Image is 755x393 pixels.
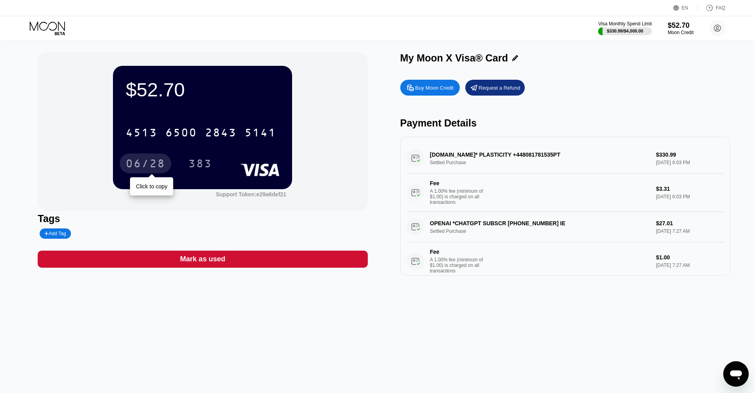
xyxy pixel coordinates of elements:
div: Add Tag [40,228,71,239]
div: Tags [38,213,367,224]
div: 2843 [205,127,237,140]
div: FAQ [716,5,725,11]
div: Fee [430,249,485,255]
div: A 1.00% fee (minimum of $1.00) is charged on all transactions [430,188,489,205]
div: $52.70Moon Credit [668,21,694,35]
div: FeeA 1.00% fee (minimum of $1.00) is charged on all transactions$3.31[DATE] 6:03 PM [407,174,724,212]
div: 6500 [165,127,197,140]
div: Buy Moon Credit [415,84,454,91]
div: 06/28 [126,158,165,171]
div: A 1.00% fee (minimum of $1.00) is charged on all transactions [430,257,489,274]
div: Click to copy [136,183,167,190]
div: FeeA 1.00% fee (minimum of $1.00) is charged on all transactions$1.00[DATE] 7:27 AM [407,242,724,280]
div: $1.00 [656,254,723,261]
div: EN [682,5,688,11]
div: EN [673,4,698,12]
div: FAQ [698,4,725,12]
div: Visa Monthly Spend Limit$330.99/$4,000.00 [598,21,652,35]
div: $52.70 [126,79,279,101]
div: 06/28 [120,153,171,173]
div: $330.99 / $4,000.00 [607,29,643,33]
div: $52.70 [668,21,694,30]
div: 4513 [126,127,157,140]
div: Mark as used [38,251,367,268]
div: Visa Monthly Spend Limit [598,21,652,27]
div: Mark as used [180,255,225,264]
div: Moon Credit [668,30,694,35]
div: 383 [182,153,218,173]
div: Request a Refund [479,84,520,91]
div: Support Token:e29a6def21 [216,191,286,197]
div: Request a Refund [465,80,525,96]
div: My Moon X Visa® Card [400,52,508,64]
iframe: Кнопка запуска окна обмена сообщениями [723,361,749,387]
div: [DATE] 6:03 PM [656,194,723,199]
div: [DATE] 7:27 AM [656,263,723,268]
div: $3.31 [656,186,723,192]
div: Payment Details [400,117,730,129]
div: 4513650028435141 [121,123,281,142]
div: Fee [430,180,485,186]
div: 383 [188,158,212,171]
div: 5141 [245,127,276,140]
div: Support Token: e29a6def21 [216,191,286,197]
div: Add Tag [44,231,66,236]
div: Buy Moon Credit [400,80,460,96]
